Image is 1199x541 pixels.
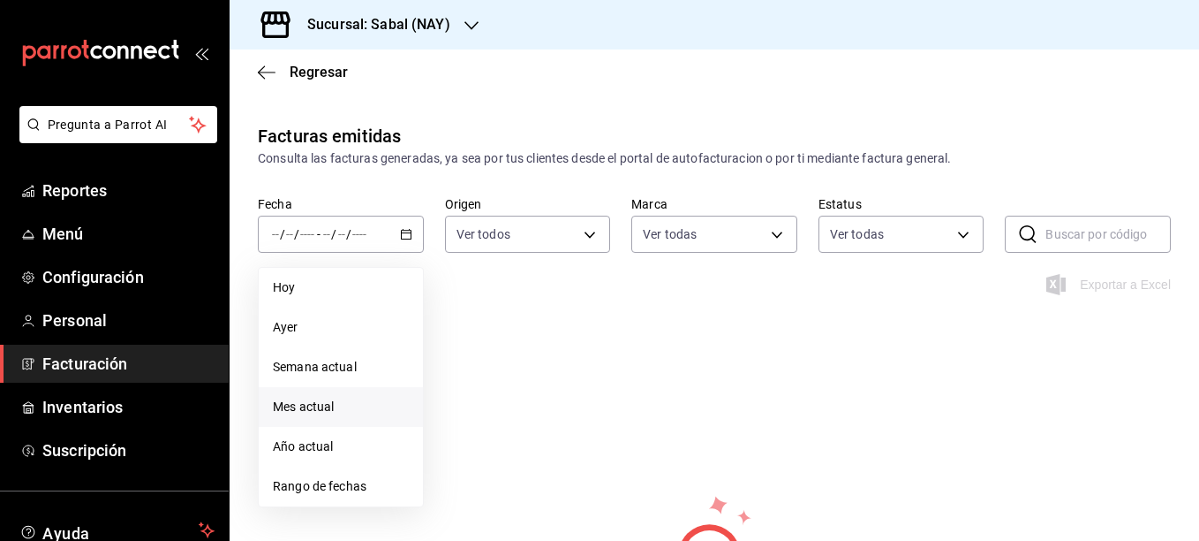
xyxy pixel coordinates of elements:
input: ---- [351,227,367,241]
span: Hoy [273,278,409,297]
div: Facturas emitidas [258,123,401,149]
label: Origen [445,198,611,210]
span: Ayer [273,318,409,337]
span: Pregunta a Parrot AI [48,116,190,134]
span: Reportes [42,179,215,202]
input: -- [285,227,294,241]
span: Menú [42,222,215,246]
span: Ver todas [830,225,884,243]
button: open_drawer_menu [194,46,208,60]
button: Pregunta a Parrot AI [19,106,217,143]
span: Regresar [290,64,348,80]
span: - [317,227,320,241]
span: / [331,227,336,241]
span: Ver todos [456,225,510,243]
span: Facturación [42,352,215,376]
label: Marca [631,198,797,210]
span: Personal [42,309,215,332]
span: Ver todas [643,225,697,243]
input: -- [322,227,331,241]
span: Inventarios [42,395,215,419]
span: / [280,227,285,241]
a: Pregunta a Parrot AI [12,128,217,147]
button: Regresar [258,64,348,80]
span: Ayuda [42,520,192,541]
span: Suscripción [42,438,215,462]
input: Buscar por código [1045,217,1171,252]
span: Configuración [42,265,215,289]
label: Estatus [818,198,984,210]
input: -- [337,227,346,241]
span: Año actual [273,438,409,456]
input: -- [271,227,280,241]
input: ---- [299,227,315,241]
span: / [294,227,299,241]
span: Rango de fechas [273,477,409,496]
h3: Sucursal: Sabal (NAY) [293,14,450,35]
span: / [346,227,351,241]
div: Consulta las facturas generadas, ya sea por tus clientes desde el portal de autofacturacion o por... [258,149,1171,168]
label: Fecha [258,198,424,210]
span: Mes actual [273,398,409,416]
span: Semana actual [273,358,409,377]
